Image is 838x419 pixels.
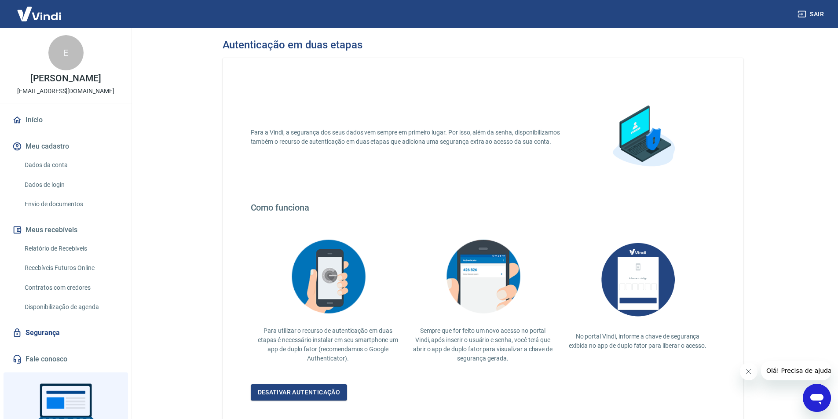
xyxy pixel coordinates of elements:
[5,6,74,13] span: Olá! Precisa de ajuda?
[21,279,121,297] a: Contratos com credores
[284,234,372,319] img: explication-mfa2.908d58f25590a47144d3.png
[251,202,715,213] h4: Como funciona
[21,156,121,174] a: Dados da conta
[251,384,348,401] a: Desativar autenticação
[11,137,121,156] button: Meu cadastro
[11,0,68,27] img: Vindi
[21,240,121,258] a: Relatório de Recebíveis
[11,323,121,342] a: Segurança
[30,74,101,83] p: [PERSON_NAME]
[21,195,121,213] a: Envio de documentos
[48,35,84,70] div: E
[796,6,827,22] button: Sair
[567,332,708,350] p: No portal Vindi, informe a chave de segurança exibida no app de duplo fator para liberar o acesso.
[223,39,362,51] h3: Autenticação em duas etapas
[439,234,527,319] img: explication-mfa3.c449ef126faf1c3e3bb9.png
[11,220,121,240] button: Meus recebíveis
[11,110,121,130] a: Início
[21,259,121,277] a: Recebíveis Futuros Online
[803,384,831,412] iframe: Botão para abrir a janela de mensagens
[251,128,571,146] p: Para a Vindi, a segurança dos seus dados vem sempre em primeiro lugar. Por isso, além da senha, d...
[21,298,121,316] a: Disponibilização de agenda
[413,326,553,363] p: Sempre que for feito um novo acesso no portal Vindi, após inserir o usuário e senha, você terá qu...
[17,87,114,96] p: [EMAIL_ADDRESS][DOMAIN_NAME]
[11,350,121,369] a: Fale conosco
[740,363,757,380] iframe: Fechar mensagem
[599,93,687,181] img: explication-mfa1.88a31355a892c34851cc.png
[21,176,121,194] a: Dados de login
[594,234,682,325] img: AUbNX1O5CQAAAABJRU5ErkJggg==
[761,361,831,380] iframe: Mensagem da empresa
[258,326,399,363] p: Para utilizar o recurso de autenticação em duas etapas é necessário instalar em seu smartphone um...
